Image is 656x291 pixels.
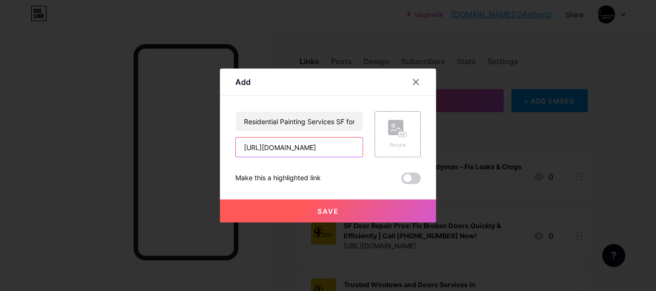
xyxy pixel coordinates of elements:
[236,112,363,131] input: Title
[235,76,251,88] div: Add
[317,207,339,215] span: Save
[236,138,363,157] input: URL
[235,173,321,184] div: Make this a highlighted link
[220,199,436,222] button: Save
[388,141,407,149] div: Picture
